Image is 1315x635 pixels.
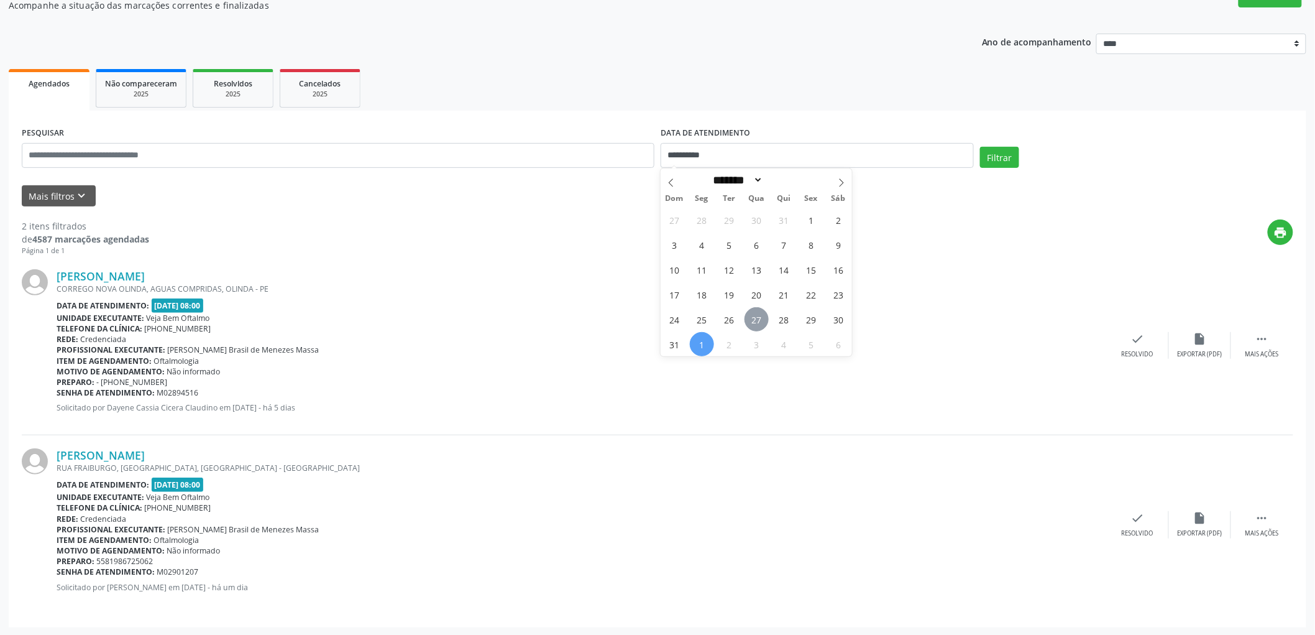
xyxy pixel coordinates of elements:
[22,246,149,256] div: Página 1 de 1
[1245,350,1279,359] div: Mais ações
[22,124,64,143] label: PESQUISAR
[980,147,1019,168] button: Filtrar
[827,282,851,307] span: Agosto 23, 2025
[799,332,823,356] span: Setembro 5, 2025
[147,492,210,503] span: Veja Bem Oftalmo
[799,282,823,307] span: Agosto 22, 2025
[717,257,741,282] span: Agosto 12, 2025
[29,78,70,89] span: Agendados
[57,269,145,283] a: [PERSON_NAME]
[662,233,687,257] span: Agosto 3, 2025
[105,90,177,99] div: 2025
[1131,511,1145,525] i: check
[167,366,221,377] span: Não informado
[154,356,199,366] span: Oftalmologia
[690,332,714,356] span: Setembro 1, 2025
[717,282,741,307] span: Agosto 19, 2025
[717,233,741,257] span: Agosto 5, 2025
[22,185,96,207] button: Mais filtroskeyboard_arrow_down
[1193,511,1207,525] i: insert_drive_file
[57,480,149,490] b: Data de atendimento:
[827,257,851,282] span: Agosto 16, 2025
[57,402,1107,413] p: Solicitado por Dayene Cassia Cicera Claudino em [DATE] - há 5 dias
[168,524,319,535] span: [PERSON_NAME] Brasil de Menezes Massa
[1268,220,1293,245] button: print
[1131,332,1145,346] i: check
[1122,350,1153,359] div: Resolvido
[661,124,750,143] label: DATA DE ATENDIMENTO
[772,307,796,331] span: Agosto 28, 2025
[152,478,204,492] span: [DATE] 08:00
[57,463,1107,473] div: RUA FRAIBURGO, [GEOGRAPHIC_DATA], [GEOGRAPHIC_DATA] - [GEOGRAPHIC_DATA]
[690,257,714,282] span: Agosto 11, 2025
[81,334,127,345] span: Credenciada
[1178,529,1222,538] div: Exportar (PDF)
[825,195,852,203] span: Sáb
[709,174,764,187] select: Month
[22,233,149,246] div: de
[1255,332,1269,346] i: 
[57,313,144,323] b: Unidade executante:
[827,307,851,331] span: Agosto 30, 2025
[799,257,823,282] span: Agosto 15, 2025
[745,307,769,331] span: Agosto 27, 2025
[717,332,741,356] span: Setembro 2, 2025
[152,299,204,313] span: [DATE] 08:00
[827,208,851,232] span: Agosto 2, 2025
[690,208,714,232] span: Julho 28, 2025
[690,282,714,307] span: Agosto 18, 2025
[688,195,715,203] span: Seg
[799,208,823,232] span: Agosto 1, 2025
[1274,226,1288,239] i: print
[57,300,149,311] b: Data de atendimento:
[662,257,687,282] span: Agosto 10, 2025
[772,282,796,307] span: Agosto 21, 2025
[145,323,211,334] span: [PHONE_NUMBER]
[22,220,149,233] div: 2 itens filtrados
[745,233,769,257] span: Agosto 6, 2025
[168,345,319,355] span: [PERSON_NAME] Brasil de Menezes Massa
[662,307,687,331] span: Agosto 24, 2025
[57,366,165,377] b: Motivo de agendamento:
[827,233,851,257] span: Agosto 9, 2025
[772,332,796,356] span: Setembro 4, 2025
[167,545,221,556] span: Não informado
[57,567,155,577] b: Senha de atendimento:
[690,233,714,257] span: Agosto 4, 2025
[1193,332,1207,346] i: insert_drive_file
[717,307,741,331] span: Agosto 26, 2025
[772,233,796,257] span: Agosto 7, 2025
[57,556,94,567] b: Preparo:
[22,269,48,295] img: img
[81,514,127,524] span: Credenciada
[145,503,211,513] span: [PHONE_NUMBER]
[661,195,688,203] span: Dom
[154,535,199,545] span: Oftalmologia
[57,334,78,345] b: Rede:
[662,282,687,307] span: Agosto 17, 2025
[690,307,714,331] span: Agosto 25, 2025
[1178,350,1222,359] div: Exportar (PDF)
[57,448,145,462] a: [PERSON_NAME]
[97,556,153,567] span: 5581986725062
[772,257,796,282] span: Agosto 14, 2025
[799,233,823,257] span: Agosto 8, 2025
[745,208,769,232] span: Julho 30, 2025
[772,208,796,232] span: Julho 31, 2025
[75,189,89,203] i: keyboard_arrow_down
[827,332,851,356] span: Setembro 6, 2025
[57,492,144,503] b: Unidade executante:
[97,377,168,387] span: - [PHONE_NUMBER]
[157,387,199,398] span: M02894516
[300,78,341,89] span: Cancelados
[770,195,797,203] span: Qui
[57,545,165,556] b: Motivo de agendamento:
[57,524,165,535] b: Profissional executante:
[57,345,165,355] b: Profissional executante:
[743,195,770,203] span: Qua
[1245,529,1279,538] div: Mais ações
[745,332,769,356] span: Setembro 3, 2025
[105,78,177,89] span: Não compareceram
[745,257,769,282] span: Agosto 13, 2025
[717,208,741,232] span: Julho 29, 2025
